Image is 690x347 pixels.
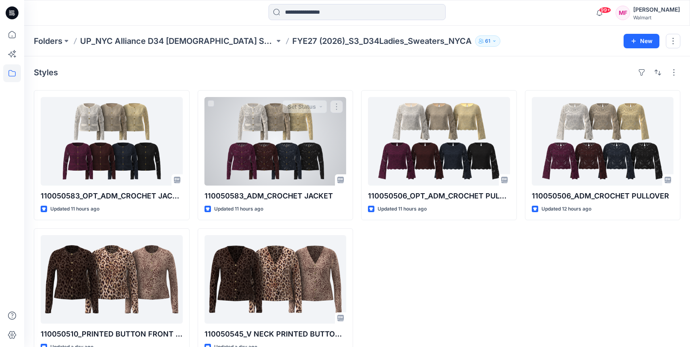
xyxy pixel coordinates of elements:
[532,97,674,186] a: 110050506_ADM_CROCHET PULLOVER
[633,14,680,21] div: Walmart
[41,328,183,340] p: 110050510_PRINTED BUTTON FRONT CARDIGAN
[616,6,630,20] div: MF
[41,190,183,202] p: 110050583_OPT_ADM_CROCHET JACKET
[378,205,427,213] p: Updated 11 hours ago
[205,235,347,324] a: 110050545_V NECK PRINTED BUTTON FRONT CARDIGAN
[34,68,58,77] h4: Styles
[205,97,347,186] a: 110050583_ADM_CROCHET JACKET
[205,328,347,340] p: 110050545_V NECK PRINTED BUTTON FRONT CARDIGAN
[41,97,183,186] a: 110050583_OPT_ADM_CROCHET JACKET
[214,205,263,213] p: Updated 11 hours ago
[205,190,347,202] p: 110050583_ADM_CROCHET JACKET
[368,97,510,186] a: 110050506_OPT_ADM_CROCHET PULLOVER
[541,205,591,213] p: Updated 12 hours ago
[599,7,611,13] span: 99+
[475,35,500,47] button: 61
[41,235,183,324] a: 110050510_PRINTED BUTTON FRONT CARDIGAN
[80,35,275,47] a: UP_NYC Alliance D34 [DEMOGRAPHIC_DATA] Sweaters
[34,35,62,47] a: Folders
[368,190,510,202] p: 110050506_OPT_ADM_CROCHET PULLOVER
[532,190,674,202] p: 110050506_ADM_CROCHET PULLOVER
[50,205,99,213] p: Updated 11 hours ago
[633,5,680,14] div: [PERSON_NAME]
[485,37,490,45] p: 61
[624,34,659,48] button: New
[292,35,472,47] p: FYE27 (2026)_S3_D34Ladies_Sweaters_NYCA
